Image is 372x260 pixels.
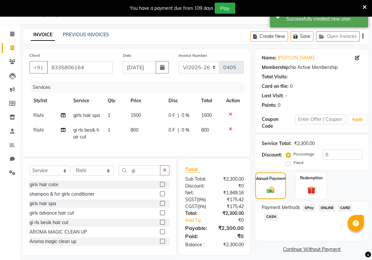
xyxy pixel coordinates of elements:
span: | [178,127,179,134]
div: Last Visit: [262,92,284,99]
div: ( ) [180,196,214,203]
button: Create New [250,31,288,41]
span: gi rls besik hair cut [73,127,99,140]
div: ( ) [180,203,214,210]
div: gi rls besik hair cut [29,219,68,226]
a: INVOICE [31,29,55,41]
div: Membership: [262,64,290,71]
a: PREVIOUS INVOICES [63,32,109,38]
div: Balance : [180,241,214,248]
div: ₹175.42 [214,203,248,210]
div: Coupon Code [262,116,295,130]
div: AROMA MAGIC CLEAN UP [29,229,87,236]
img: _gift.svg [305,185,318,195]
span: girls hair spa [73,112,100,118]
div: - [285,92,287,99]
span: 9% [198,197,204,202]
div: ₹2,300.00 [294,140,315,147]
span: Total [185,166,200,173]
div: Paid: [180,232,214,240]
div: Card on file: [262,83,289,90]
div: Points: [262,102,276,109]
button: Open Invoices [316,31,360,41]
span: CASH [264,213,278,220]
div: ₹2,300.00 [214,176,248,183]
div: Sub Total: [180,176,214,183]
span: 800 [201,127,209,133]
span: CGST [185,203,197,209]
a: [PERSON_NAME] [278,55,314,61]
div: shampoo & for girls conditioner [29,191,95,198]
span: GPay [303,204,316,212]
div: Discount: [180,183,214,189]
th: Price [127,93,165,108]
div: Discount: [262,152,282,158]
div: Service Total: [262,140,292,147]
th: Service [69,93,104,108]
span: Rishi [33,112,44,118]
label: Date [123,53,132,58]
button: Apply [348,115,367,124]
input: Search or Scan [119,165,160,175]
a: Add Tip [180,217,220,224]
div: Payable: [180,224,213,232]
div: Total: [180,210,214,217]
div: Successfully created new user. [286,16,363,23]
label: Manual Payment [255,176,286,182]
div: girls advance hair cut [29,210,74,217]
div: 0 [278,102,280,109]
label: Client [29,53,40,58]
div: ₹2,300.00 [214,210,248,217]
input: Enter Offer / Coupon Code [295,114,345,124]
th: Stylist [29,93,69,108]
button: +91 [29,61,48,73]
span: | [178,112,179,119]
span: SGST [185,197,197,203]
span: CARD [338,204,352,212]
span: 0 F [168,127,175,134]
th: Action [222,93,244,108]
span: 1 [108,112,110,118]
label: Invoice Number [179,53,207,58]
div: ₹1,949.16 [214,189,248,196]
div: ₹0 [220,217,249,224]
div: Aroma magic clean up [29,238,76,245]
div: ₹2,300.00 [213,224,249,232]
span: 0 F [168,112,175,119]
div: Name: [262,55,276,61]
label: Redemption [300,175,323,181]
span: 1500 [131,112,141,118]
span: Payment Methods [262,204,300,211]
span: 0 % [182,127,189,134]
label: Percentage [293,151,314,157]
div: You have a payment due from 109 days [130,5,213,12]
button: Save [291,31,313,41]
div: ₹2,300.00 [214,241,248,248]
button: Pay [215,3,235,14]
span: 9% [199,204,205,209]
div: Net: [180,189,214,196]
div: girls hair spa [29,200,56,207]
th: Total [197,93,222,108]
th: Qty [104,93,127,108]
div: Total Visits: [262,73,288,80]
div: ₹0 [214,232,248,240]
input: Search by Name/Mobile/Email/Code [47,61,113,73]
span: Rishi [33,127,44,133]
div: ₹0 [214,183,248,189]
div: Services [30,81,249,93]
img: _cash.svg [264,186,277,194]
label: Fixed [293,160,303,166]
div: No Active Membership [262,64,362,71]
div: ₹175.42 [214,196,248,203]
span: 800 [131,127,138,133]
th: Disc [165,93,197,108]
span: 1500 [201,112,212,118]
span: 1 [108,127,110,133]
span: 0 % [182,112,189,119]
a: Continue Without Payment [257,246,367,253]
span: ONLINE [318,204,335,212]
div: girls hair color [29,181,59,188]
div: 0 [290,83,292,90]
